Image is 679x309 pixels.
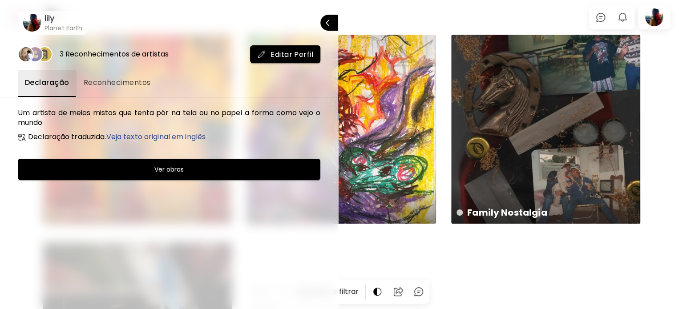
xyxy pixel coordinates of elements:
h6: lily [44,13,82,24]
button: mailEditar Perfil [250,45,320,63]
button: Ver obras [18,159,320,180]
div: 3 Reconhecimentos de artistas [60,49,169,59]
span: Reconhecimentos [84,77,151,88]
span: Veja texto original em inglês [106,132,206,142]
span: Editar Perfil [257,50,313,59]
h6: Declaração traduzida. [28,133,206,141]
img: mail [257,50,266,59]
h6: Planet Earth [44,24,82,32]
h6: Ver obras [154,164,184,175]
h6: Um artista de meios mistos que tenta pôr na tela ou no papel a forma como vejo o mundo [18,108,320,128]
span: Declaração [25,77,69,88]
